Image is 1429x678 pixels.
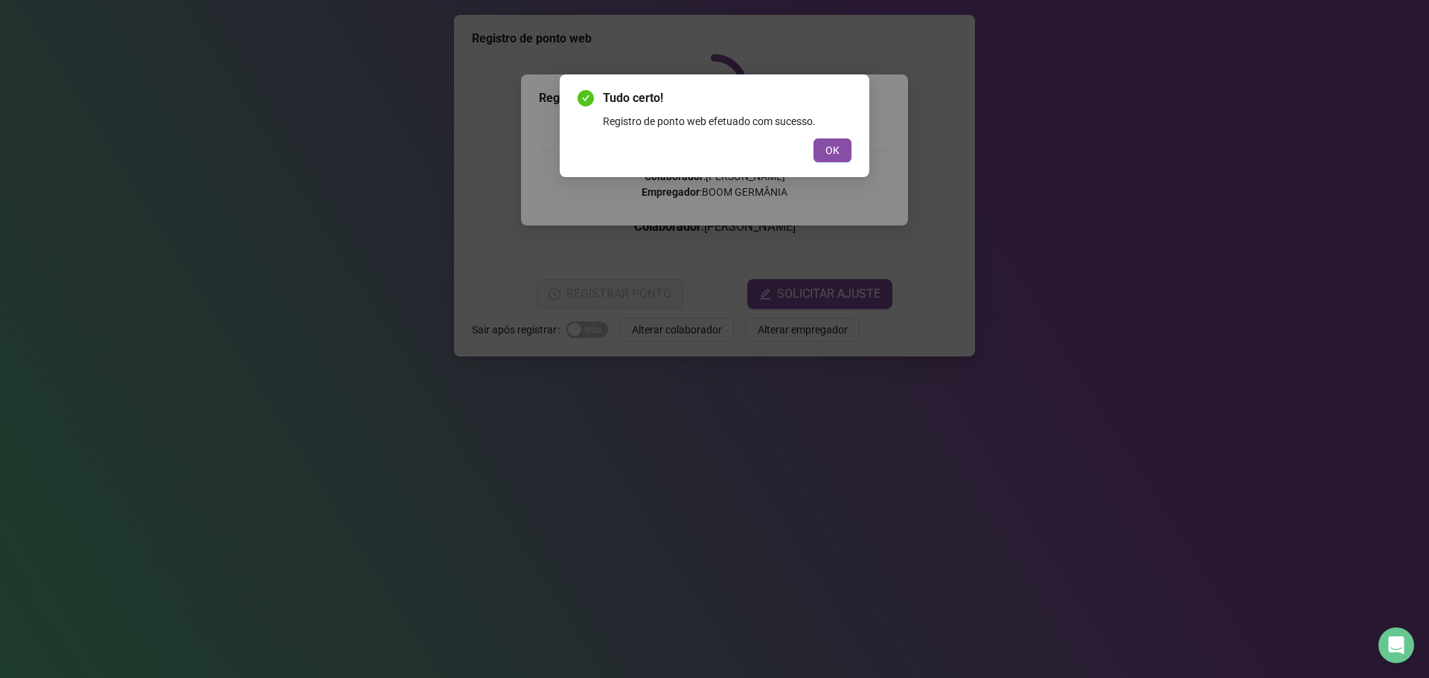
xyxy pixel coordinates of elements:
[578,90,594,106] span: check-circle
[603,89,851,107] span: Tudo certo!
[825,142,840,159] span: OK
[603,113,851,129] div: Registro de ponto web efetuado com sucesso.
[813,138,851,162] button: OK
[1378,627,1414,663] div: Open Intercom Messenger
